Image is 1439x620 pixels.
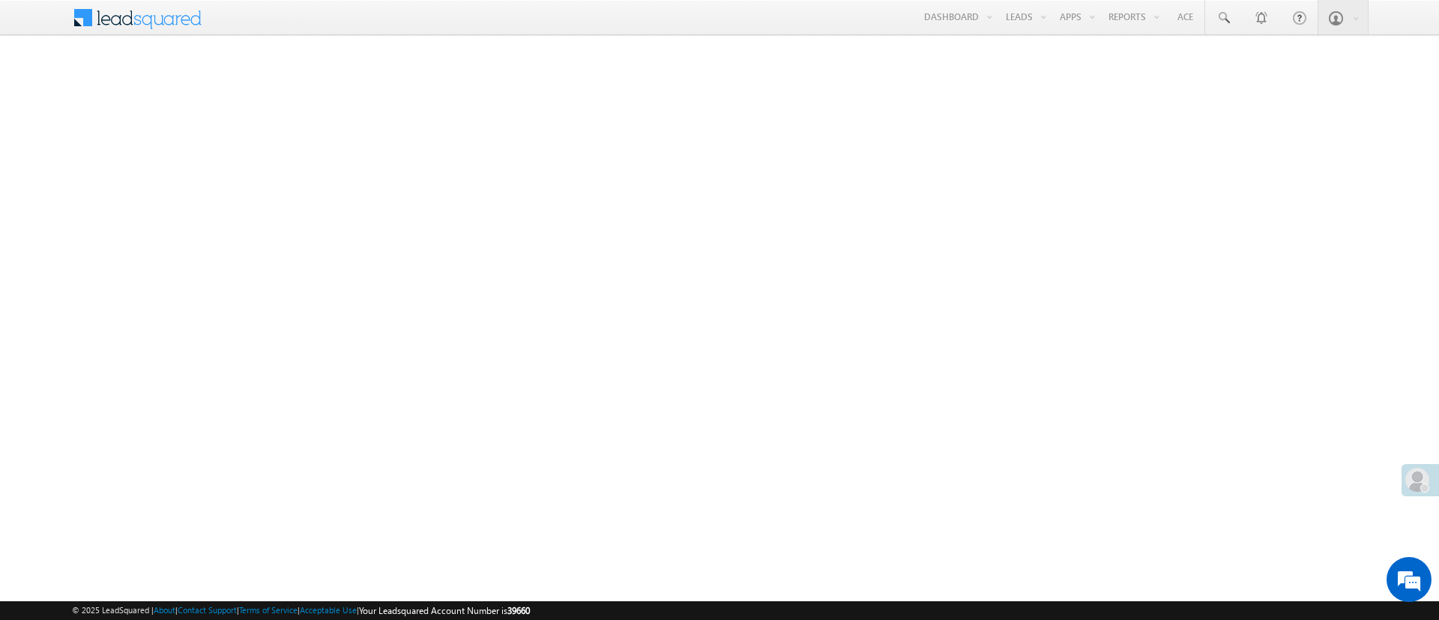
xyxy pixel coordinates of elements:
span: Your Leadsquared Account Number is [359,605,530,616]
a: Terms of Service [239,605,298,615]
a: About [154,605,175,615]
span: 39660 [507,605,530,616]
a: Acceptable Use [300,605,357,615]
a: Contact Support [178,605,237,615]
span: © 2025 LeadSquared | | | | | [72,604,530,618]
